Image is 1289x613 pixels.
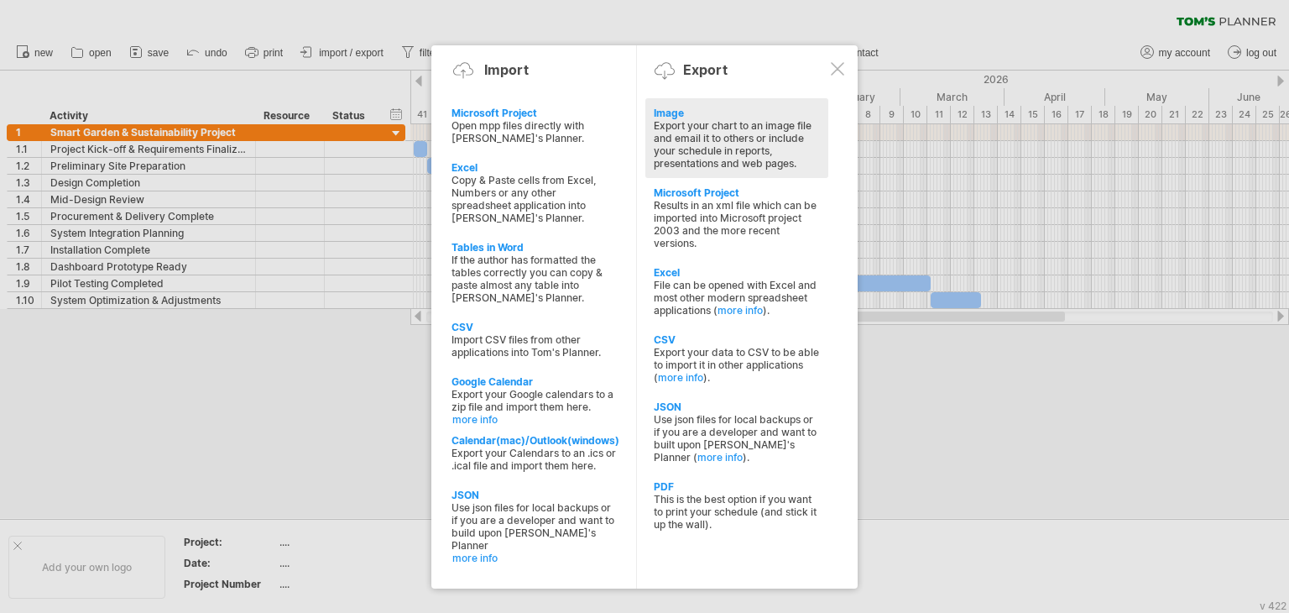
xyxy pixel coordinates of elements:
[654,346,820,384] div: Export your data to CSV to be able to import it in other applications ( ).
[654,107,820,119] div: Image
[451,254,618,304] div: If the author has formatted the tables correctly you can copy & paste almost any table into [PERS...
[452,413,618,426] a: more info
[697,451,743,464] a: more info
[452,552,618,564] a: more info
[451,161,618,174] div: Excel
[654,480,820,493] div: PDF
[683,61,728,78] div: Export
[451,241,618,254] div: Tables in Word
[654,279,820,317] div: File can be opened with Excel and most other modern spreadsheet applications ( ).
[654,493,820,531] div: This is the best option if you want to print your schedule (and stick it up the wall).
[484,61,529,78] div: Import
[718,304,763,317] a: more info
[658,371,703,384] a: more info
[654,413,820,464] div: Use json files for local backups or if you are a developer and want to built upon [PERSON_NAME]'s...
[654,333,820,346] div: CSV
[654,266,820,279] div: Excel
[654,199,820,249] div: Results in an xml file which can be imported into Microsoft project 2003 and the more recent vers...
[654,186,820,199] div: Microsoft Project
[654,401,820,413] div: JSON
[451,174,618,224] div: Copy & Paste cells from Excel, Numbers or any other spreadsheet application into [PERSON_NAME]'s ...
[654,119,820,170] div: Export your chart to an image file and email it to others or include your schedule in reports, pr...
